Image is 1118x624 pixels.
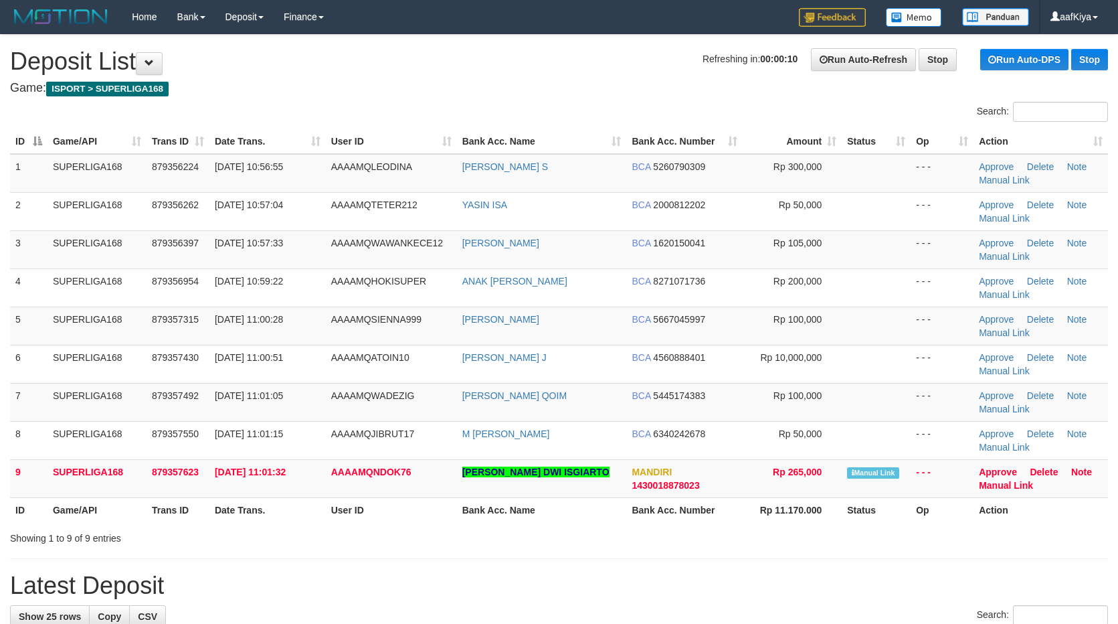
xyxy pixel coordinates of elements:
[632,352,650,363] span: BCA
[1067,276,1087,287] a: Note
[215,390,283,401] span: [DATE] 11:01:05
[653,200,705,210] span: Copy 2000812202 to clipboard
[1027,390,1054,401] a: Delete
[48,459,147,497] td: SUPERLIGA168
[911,192,973,230] td: - - -
[773,390,822,401] span: Rp 100,000
[911,230,973,268] td: - - -
[1071,467,1092,477] a: Note
[979,213,1030,224] a: Manual Link
[1027,276,1054,287] a: Delete
[209,497,326,522] th: Date Trans.
[979,366,1030,376] a: Manual Link
[326,129,457,154] th: User ID: activate to sort column ascending
[973,129,1108,154] th: Action: activate to sort column ascending
[48,497,147,522] th: Game/API
[632,200,650,210] span: BCA
[653,276,705,287] span: Copy 8271071736 to clipboard
[10,459,48,497] td: 9
[147,129,209,154] th: Trans ID: activate to sort column ascending
[48,421,147,459] td: SUPERLIGA168
[10,383,48,421] td: 7
[979,251,1030,262] a: Manual Link
[979,327,1030,338] a: Manual Link
[152,238,199,248] span: 879356397
[1030,467,1058,477] a: Delete
[632,238,650,248] span: BCA
[19,611,81,622] span: Show 25 rows
[462,352,547,363] a: [PERSON_NAME] J
[779,428,822,439] span: Rp 50,000
[152,467,199,477] span: 879357623
[1027,314,1054,325] a: Delete
[979,200,1014,210] a: Approve
[1067,200,1087,210] a: Note
[462,390,567,401] a: [PERSON_NAME] QOIM
[152,314,199,325] span: 879357315
[773,238,822,248] span: Rp 105,000
[147,497,209,522] th: Trans ID
[979,467,1017,477] a: Approve
[98,611,121,622] span: Copy
[760,54,798,64] strong: 00:00:10
[10,307,48,345] td: 5
[979,175,1030,185] a: Manual Link
[10,82,1108,95] h4: Game:
[979,404,1030,414] a: Manual Link
[331,238,443,248] span: AAAAMQWAWANKECE12
[10,7,112,27] img: MOTION_logo.png
[152,428,199,439] span: 879357550
[811,48,916,71] a: Run Auto-Refresh
[46,82,169,96] span: ISPORT > SUPERLIGA168
[979,314,1014,325] a: Approve
[773,276,822,287] span: Rp 200,000
[779,200,822,210] span: Rp 50,000
[962,8,1029,26] img: panduan.png
[911,268,973,307] td: - - -
[911,383,973,421] td: - - -
[979,390,1014,401] a: Approve
[919,48,957,71] a: Stop
[152,200,199,210] span: 879356262
[743,129,842,154] th: Amount: activate to sort column ascending
[911,345,973,383] td: - - -
[331,161,412,172] span: AAAAMQLEODINA
[653,238,705,248] span: Copy 1620150041 to clipboard
[911,497,973,522] th: Op
[48,268,147,307] td: SUPERLIGA168
[48,307,147,345] td: SUPERLIGA168
[743,497,842,522] th: Rp 11.170.000
[977,102,1108,122] label: Search:
[10,572,1108,599] h1: Latest Deposit
[911,129,973,154] th: Op: activate to sort column ascending
[1027,200,1054,210] a: Delete
[1027,161,1054,172] a: Delete
[760,352,822,363] span: Rp 10,000,000
[703,54,798,64] span: Refreshing in:
[773,467,822,477] span: Rp 265,000
[773,161,822,172] span: Rp 300,000
[215,276,283,287] span: [DATE] 10:59:22
[1027,238,1054,248] a: Delete
[979,238,1014,248] a: Approve
[626,497,743,522] th: Bank Acc. Number
[331,352,409,363] span: AAAAMQATOIN10
[331,428,414,439] span: AAAAMQJIBRUT17
[1027,428,1054,439] a: Delete
[10,48,1108,75] h1: Deposit List
[1067,428,1087,439] a: Note
[48,230,147,268] td: SUPERLIGA168
[10,268,48,307] td: 4
[632,161,650,172] span: BCA
[653,161,705,172] span: Copy 5260790309 to clipboard
[842,129,911,154] th: Status: activate to sort column ascending
[1067,314,1087,325] a: Note
[10,192,48,230] td: 2
[215,314,283,325] span: [DATE] 11:00:28
[331,467,411,477] span: AAAAMQNDOK76
[979,428,1014,439] a: Approve
[1067,352,1087,363] a: Note
[215,467,286,477] span: [DATE] 11:01:32
[10,230,48,268] td: 3
[48,154,147,193] td: SUPERLIGA168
